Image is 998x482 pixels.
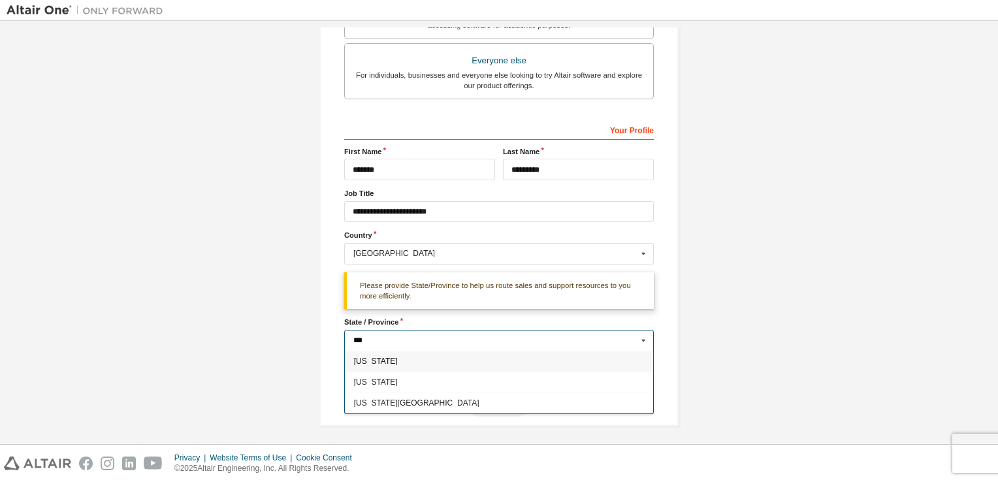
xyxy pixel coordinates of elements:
[210,453,296,463] div: Website Terms of Use
[344,146,495,157] label: First Name
[174,463,360,474] p: © 2025 Altair Engineering, Inc. All Rights Reserved.
[296,453,359,463] div: Cookie Consent
[344,230,654,240] label: Country
[354,399,645,407] span: [US_STATE][GEOGRAPHIC_DATA]
[79,457,93,470] img: facebook.svg
[344,272,654,310] div: Please provide State/Province to help us route sales and support resources to you more efficiently.
[122,457,136,470] img: linkedin.svg
[101,457,114,470] img: instagram.svg
[344,188,654,199] label: Job Title
[353,70,645,91] div: For individuals, businesses and everyone else looking to try Altair software and explore our prod...
[4,457,71,470] img: altair_logo.svg
[174,453,210,463] div: Privacy
[353,52,645,70] div: Everyone else
[354,357,645,365] span: [US_STATE]
[354,378,645,386] span: [US_STATE]
[7,4,170,17] img: Altair One
[144,457,163,470] img: youtube.svg
[503,146,654,157] label: Last Name
[344,317,654,327] label: State / Province
[344,119,654,140] div: Your Profile
[353,249,637,257] div: [GEOGRAPHIC_DATA]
